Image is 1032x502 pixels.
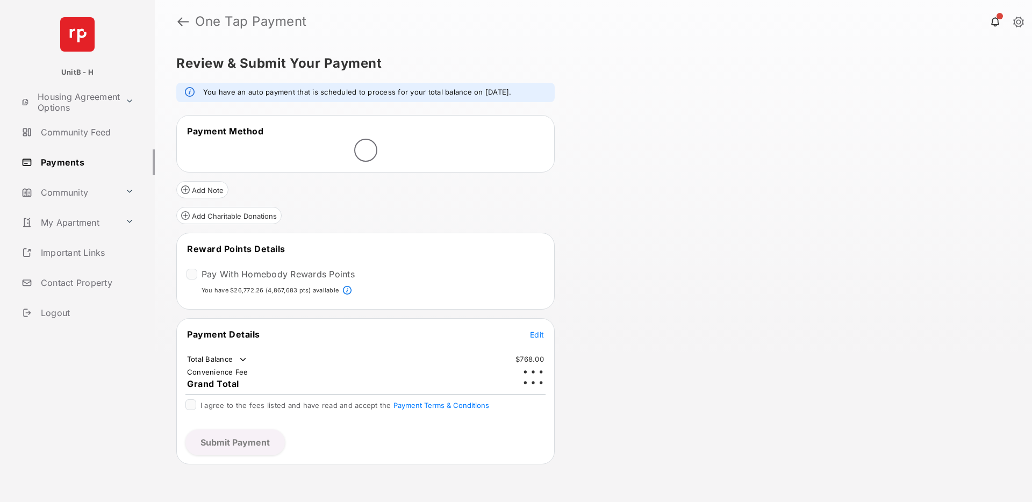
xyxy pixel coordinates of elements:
a: My Apartment [17,210,121,235]
button: Edit [530,329,544,340]
span: Grand Total [187,378,239,389]
a: Community Feed [17,119,155,145]
h5: Review & Submit Your Payment [176,57,1002,70]
button: Add Charitable Donations [176,207,282,224]
p: UnitB - H [61,67,94,78]
button: I agree to the fees listed and have read and accept the [393,401,489,410]
img: svg+xml;base64,PHN2ZyB4bWxucz0iaHR0cDovL3d3dy53My5vcmcvMjAwMC9zdmciIHdpZHRoPSI2NCIgaGVpZ2h0PSI2NC... [60,17,95,52]
em: You have an auto payment that is scheduled to process for your total balance on [DATE]. [203,87,512,98]
a: Community [17,180,121,205]
a: Contact Property [17,270,155,296]
td: Convenience Fee [187,367,249,377]
a: Important Links [17,240,138,266]
a: Housing Agreement Options [17,89,121,115]
label: Pay With Homebody Rewards Points [202,269,355,279]
button: Add Note [176,181,228,198]
button: Submit Payment [185,429,285,455]
strong: One Tap Payment [195,15,307,28]
span: Payment Method [187,126,263,137]
span: Payment Details [187,329,260,340]
a: Logout [17,300,155,326]
td: Total Balance [187,354,248,365]
span: I agree to the fees listed and have read and accept the [200,401,489,410]
td: $768.00 [515,354,544,364]
span: Reward Points Details [187,243,285,254]
a: Payments [17,149,155,175]
span: Edit [530,330,544,339]
p: You have $26,772.26 (4,867,683 pts) available [202,286,339,295]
